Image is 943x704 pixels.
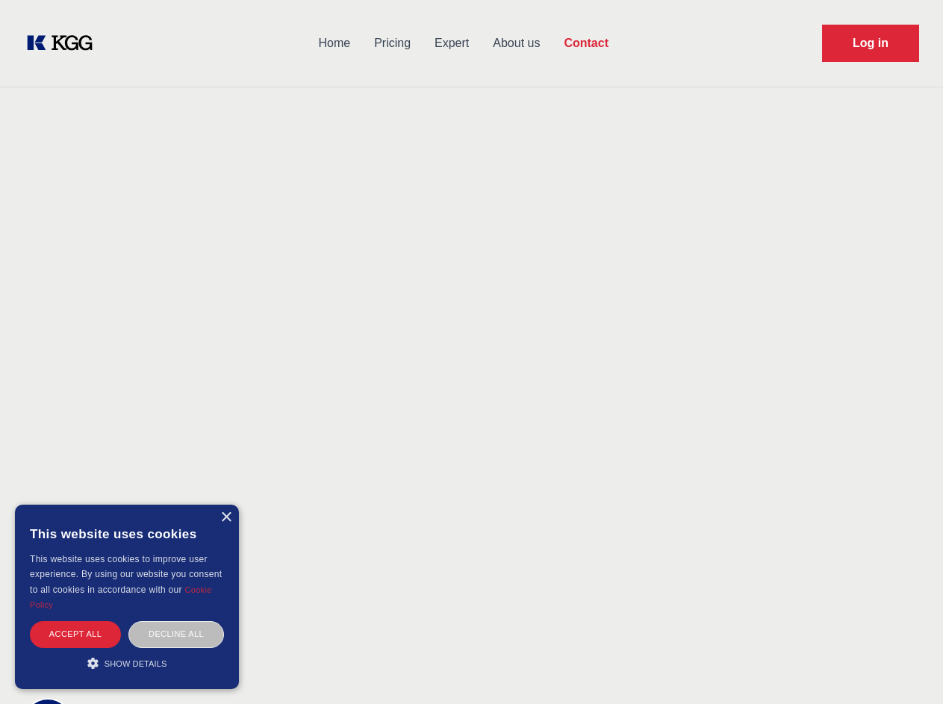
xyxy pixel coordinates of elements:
a: Request Demo [822,25,919,62]
div: This website uses cookies [30,516,224,552]
div: Decline all [128,621,224,647]
a: Expert [423,24,481,63]
a: Contact [552,24,620,63]
a: Cookie Policy [30,585,212,609]
div: Accept all [30,621,121,647]
a: About us [481,24,552,63]
iframe: Chat Widget [868,632,943,704]
a: Pricing [362,24,423,63]
span: This website uses cookies to improve user experience. By using our website you consent to all coo... [30,554,222,595]
a: Home [306,24,362,63]
a: KOL Knowledge Platform: Talk to Key External Experts (KEE) [24,31,105,55]
div: Close [220,512,231,523]
span: Show details [105,659,167,668]
div: Show details [30,655,224,670]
